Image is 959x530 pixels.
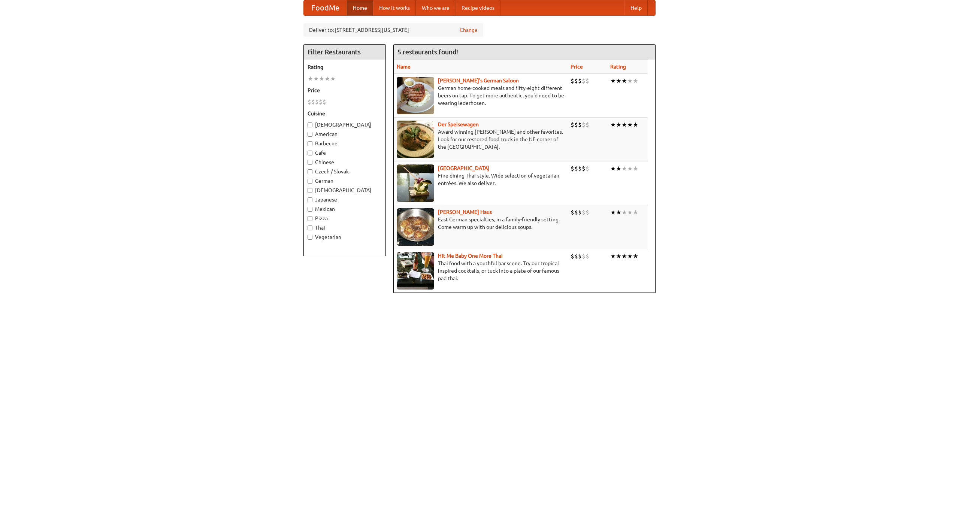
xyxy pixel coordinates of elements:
li: $ [308,98,311,106]
input: Thai [308,225,312,230]
li: $ [323,98,326,106]
li: ★ [633,252,638,260]
li: $ [315,98,319,106]
li: ★ [616,77,621,85]
li: ★ [610,121,616,129]
li: ★ [633,77,638,85]
img: speisewagen.jpg [397,121,434,158]
img: kohlhaus.jpg [397,208,434,246]
a: Recipe videos [456,0,500,15]
li: ★ [627,77,633,85]
input: Pizza [308,216,312,221]
li: ★ [633,164,638,173]
input: Cafe [308,151,312,155]
li: ★ [616,252,621,260]
label: German [308,177,382,185]
input: [DEMOGRAPHIC_DATA] [308,122,312,127]
li: $ [586,208,589,216]
li: ★ [621,77,627,85]
input: German [308,179,312,184]
p: East German specialties, in a family-friendly setting. Come warm up with our delicious soups. [397,216,565,231]
input: Japanese [308,197,312,202]
li: $ [571,252,574,260]
li: ★ [319,75,324,83]
li: $ [578,164,582,173]
li: $ [574,164,578,173]
li: $ [574,77,578,85]
li: ★ [308,75,313,83]
p: German home-cooked meals and fifty-eight different beers on tap. To get more authentic, you'd nee... [397,84,565,107]
input: Barbecue [308,141,312,146]
li: ★ [627,252,633,260]
a: Name [397,64,411,70]
h5: Price [308,87,382,94]
li: ★ [616,208,621,216]
li: $ [574,252,578,260]
input: Mexican [308,207,312,212]
li: ★ [627,208,633,216]
li: $ [574,121,578,129]
li: ★ [621,252,627,260]
li: $ [586,121,589,129]
a: Help [624,0,648,15]
li: ★ [616,164,621,173]
li: ★ [616,121,621,129]
h5: Rating [308,63,382,71]
li: $ [311,98,315,106]
label: Mexican [308,205,382,213]
li: ★ [633,208,638,216]
li: $ [571,164,574,173]
li: $ [586,164,589,173]
label: Vegetarian [308,233,382,241]
a: [GEOGRAPHIC_DATA] [438,165,489,171]
li: $ [582,77,586,85]
ng-pluralize: 5 restaurants found! [397,48,458,55]
label: [DEMOGRAPHIC_DATA] [308,187,382,194]
a: Price [571,64,583,70]
p: Fine dining Thai-style. Wide selection of vegetarian entrées. We also deliver. [397,172,565,187]
a: [PERSON_NAME]'s German Saloon [438,78,519,84]
li: $ [582,121,586,129]
li: $ [571,208,574,216]
li: $ [582,208,586,216]
li: ★ [330,75,336,83]
label: Cafe [308,149,382,157]
input: Chinese [308,160,312,165]
label: [DEMOGRAPHIC_DATA] [308,121,382,128]
a: How it works [373,0,416,15]
li: $ [578,77,582,85]
p: Award-winning [PERSON_NAME] and other favorites. Look for our restored food truck in the NE corne... [397,128,565,151]
img: satay.jpg [397,164,434,202]
h5: Cuisine [308,110,382,117]
li: ★ [610,208,616,216]
a: [PERSON_NAME] Haus [438,209,492,215]
li: $ [578,208,582,216]
li: $ [571,121,574,129]
li: ★ [313,75,319,83]
li: ★ [610,164,616,173]
label: Japanese [308,196,382,203]
li: ★ [621,121,627,129]
a: FoodMe [304,0,347,15]
a: Hit Me Baby One More Thai [438,253,503,259]
p: Thai food with a youthful bar scene. Try our tropical inspired cocktails, or tuck into a plate of... [397,260,565,282]
li: ★ [633,121,638,129]
li: ★ [621,164,627,173]
a: Home [347,0,373,15]
label: Pizza [308,215,382,222]
li: ★ [610,252,616,260]
li: ★ [627,164,633,173]
li: $ [582,252,586,260]
li: ★ [621,208,627,216]
li: $ [586,252,589,260]
a: Rating [610,64,626,70]
img: babythai.jpg [397,252,434,290]
li: ★ [610,77,616,85]
li: $ [571,77,574,85]
div: Deliver to: [STREET_ADDRESS][US_STATE] [303,23,483,37]
li: $ [586,77,589,85]
label: American [308,130,382,138]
